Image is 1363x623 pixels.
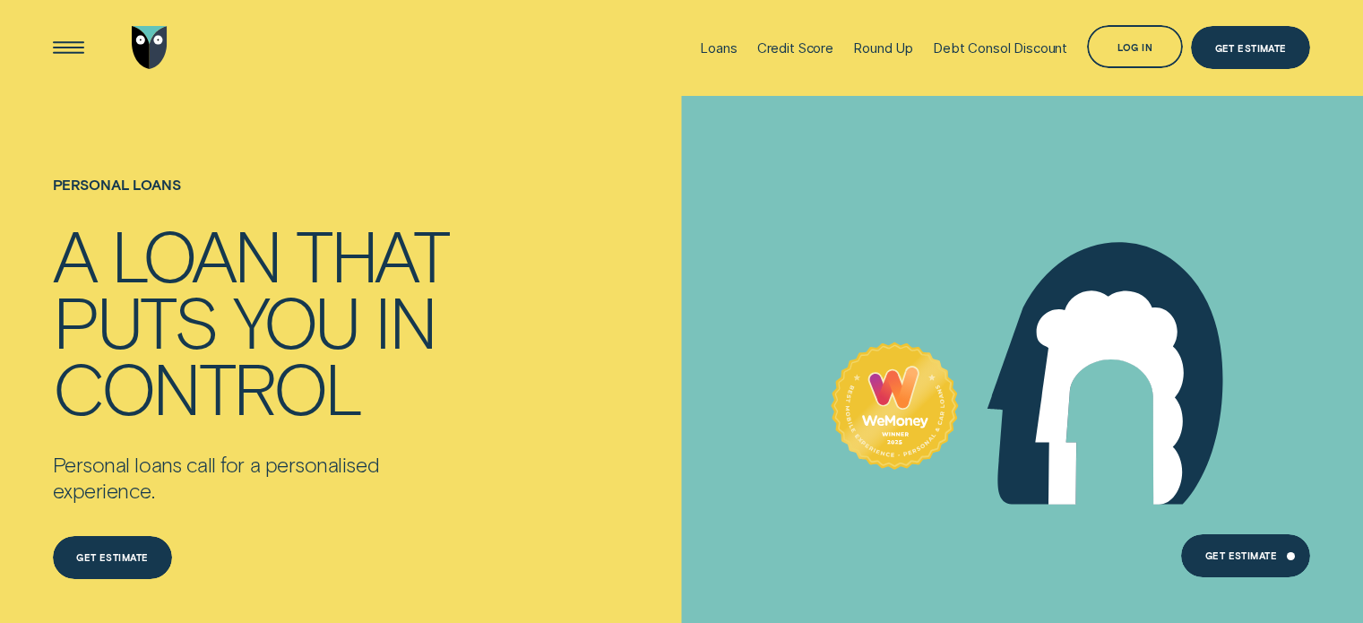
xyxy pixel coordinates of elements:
[53,536,172,579] a: Get estimate
[132,26,168,69] img: Wisr
[853,39,913,56] div: Round Up
[53,452,467,504] p: Personal loans call for a personalised experience.
[296,221,447,287] div: that
[700,39,737,56] div: Loans
[53,177,467,221] h1: Personal loans
[53,287,217,353] div: puts
[933,39,1067,56] div: Debt Consol Discount
[53,221,95,287] div: A
[1181,534,1310,577] a: Get Estimate
[1087,25,1183,68] button: Log in
[53,353,361,420] div: control
[111,221,280,287] div: loan
[757,39,833,56] div: Credit Score
[53,221,467,420] h4: A loan that puts you in control
[47,26,90,69] button: Open Menu
[1191,26,1310,69] a: Get Estimate
[233,287,358,353] div: you
[375,287,435,353] div: in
